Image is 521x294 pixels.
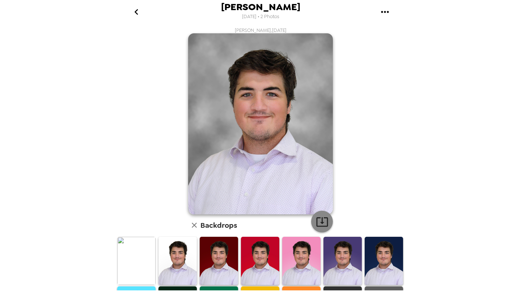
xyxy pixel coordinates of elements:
[200,219,237,231] h6: Backdrops
[242,12,279,22] span: [DATE] • 2 Photos
[188,33,333,214] img: user
[235,27,287,33] span: [PERSON_NAME] , [DATE]
[221,2,300,12] span: [PERSON_NAME]
[117,237,156,285] img: Original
